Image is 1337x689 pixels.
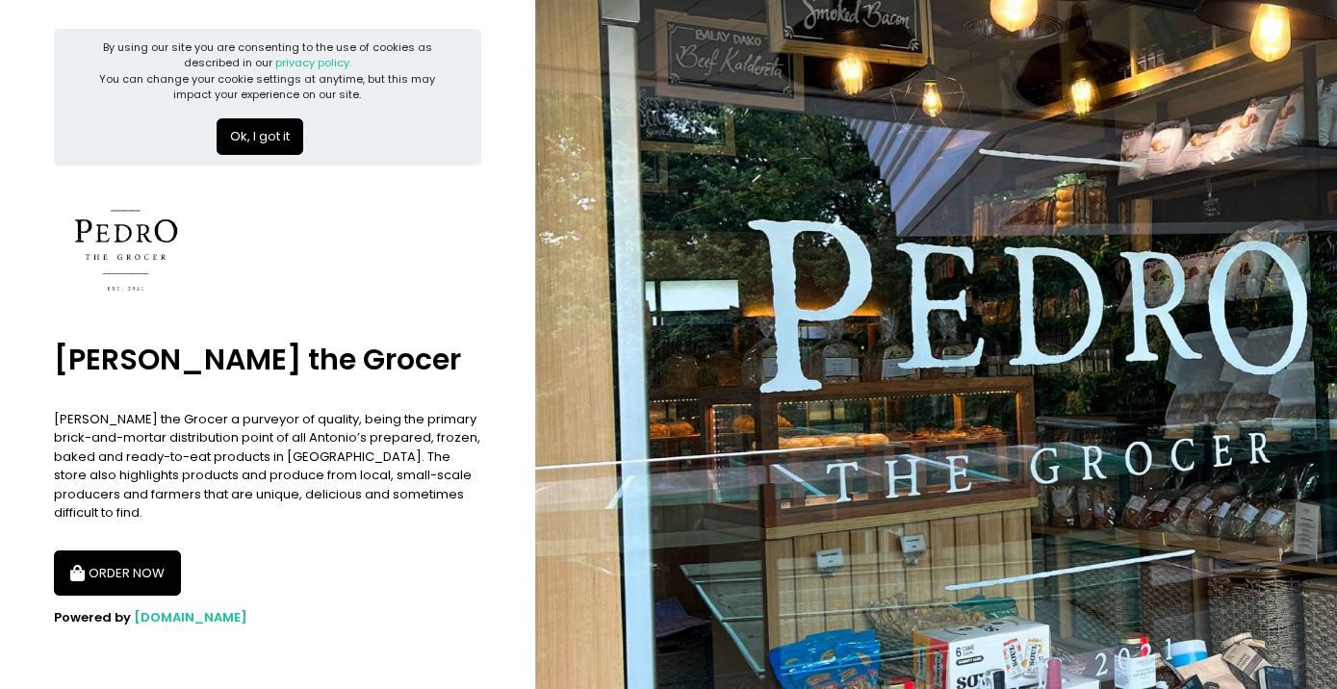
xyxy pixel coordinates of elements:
[54,550,181,597] button: ORDER NOW
[275,55,351,70] a: privacy policy.
[217,118,303,155] button: Ok, I got it
[54,178,198,322] img: Pedro the Grocer
[54,322,481,397] div: [PERSON_NAME] the Grocer
[54,410,481,523] div: [PERSON_NAME] the Grocer a purveyor of quality, being the primary brick-and-mortar distribution p...
[87,39,450,103] div: By using our site you are consenting to the use of cookies as described in our You can change you...
[54,608,481,627] div: Powered by
[134,608,247,626] a: [DOMAIN_NAME]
